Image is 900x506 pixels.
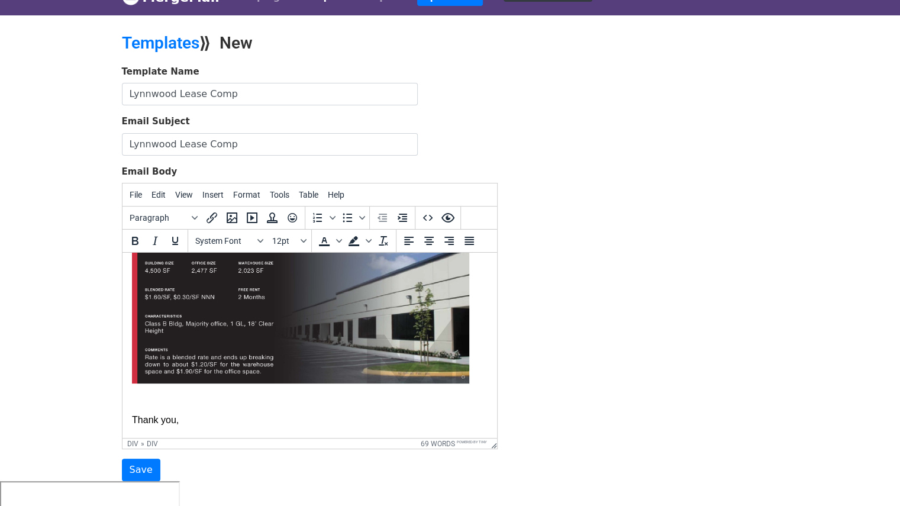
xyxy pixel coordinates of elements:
[122,459,160,481] input: Save
[419,231,439,251] button: Align center
[344,231,373,251] div: Background color
[147,440,158,448] div: div
[233,190,260,199] span: Format
[308,208,337,228] div: Numbered list
[399,231,419,251] button: Align left
[130,190,142,199] span: File
[314,231,344,251] div: Text color
[392,208,412,228] button: Increase indent
[202,190,224,199] span: Insert
[337,208,367,228] div: Bullet list
[299,190,318,199] span: Table
[151,190,166,199] span: Edit
[267,231,309,251] button: Font sizes
[242,208,262,228] button: Insert/edit media
[282,208,302,228] button: Emoticons
[122,115,190,128] label: Email Subject
[222,208,242,228] button: Insert/edit image
[418,208,438,228] button: Source code
[270,190,289,199] span: Tools
[130,213,188,223] span: Paragraph
[202,208,222,228] button: Insert/edit link
[457,440,487,444] a: Powered by Tiny
[439,231,459,251] button: Align right
[125,208,202,228] button: Blocks
[122,253,497,438] iframe: Rich Text Area. Press ALT-0 for help.
[373,231,393,251] button: Clear formatting
[372,208,392,228] button: Decrease indent
[438,208,458,228] button: Preview
[487,439,497,449] div: Resize
[141,440,144,448] div: »
[165,231,185,251] button: Underline
[328,190,344,199] span: Help
[262,208,282,228] button: Insert template
[421,440,455,448] button: 69 words
[122,33,554,53] h2: ⟫ New
[272,236,298,246] span: 12pt
[127,440,138,448] div: div
[841,449,900,506] iframe: Chat Widget
[145,231,165,251] button: Italic
[122,165,178,179] label: Email Body
[122,33,199,53] a: Templates
[191,231,267,251] button: Fonts
[195,236,253,246] span: System Font
[459,231,479,251] button: Justify
[175,190,193,199] span: View
[125,231,145,251] button: Bold
[122,65,199,79] label: Template Name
